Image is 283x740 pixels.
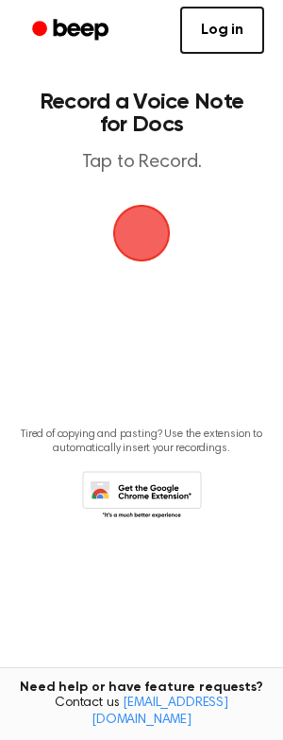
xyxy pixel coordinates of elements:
[15,428,268,456] p: Tired of copying and pasting? Use the extension to automatically insert your recordings.
[34,151,249,175] p: Tap to Record.
[92,697,228,727] a: [EMAIL_ADDRESS][DOMAIN_NAME]
[19,12,125,49] a: Beep
[180,7,264,54] a: Log in
[11,696,272,729] span: Contact us
[113,205,170,261] img: Beep Logo
[34,91,249,136] h1: Record a Voice Note for Docs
